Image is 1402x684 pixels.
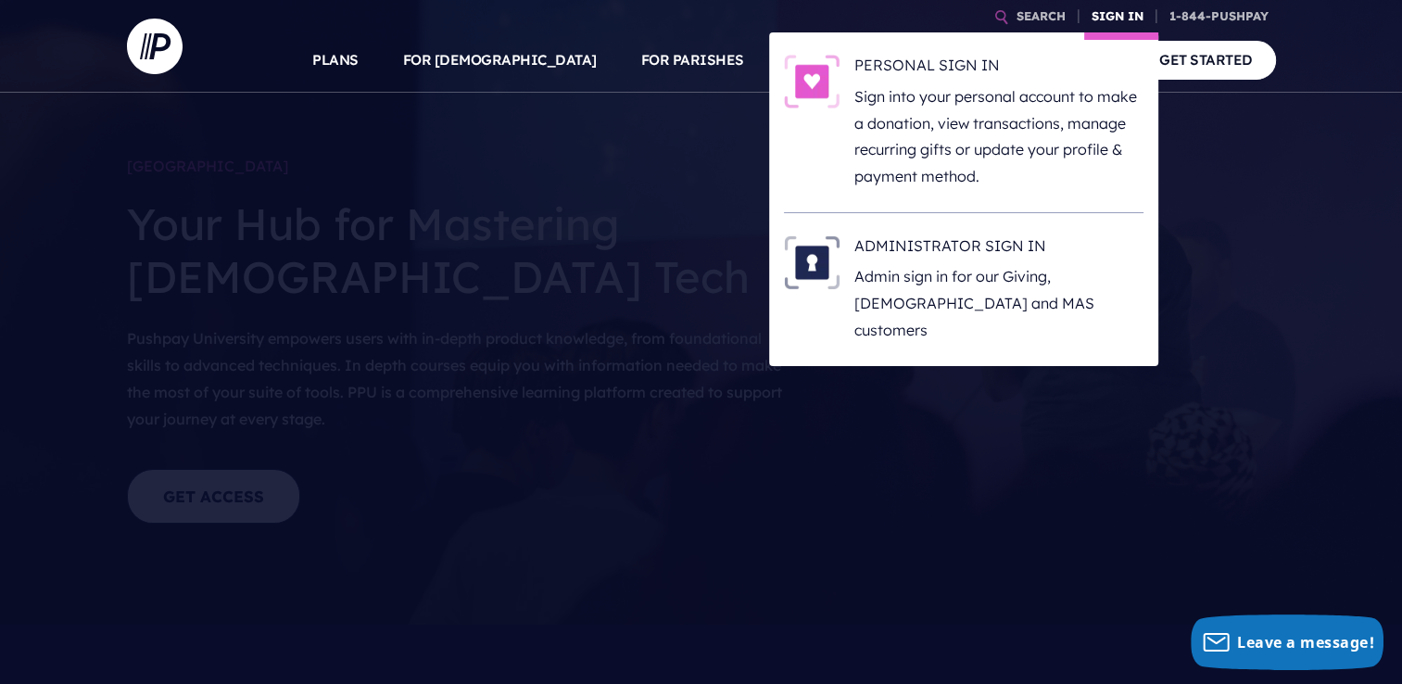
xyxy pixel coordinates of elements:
a: SOLUTIONS [789,28,871,93]
img: ADMINISTRATOR SIGN IN - Illustration [784,235,840,289]
a: EXPLORE [915,28,979,93]
a: COMPANY [1024,28,1093,93]
p: Admin sign in for our Giving, [DEMOGRAPHIC_DATA] and MAS customers [854,263,1143,343]
a: FOR [DEMOGRAPHIC_DATA] [403,28,597,93]
img: PERSONAL SIGN IN - Illustration [784,55,840,108]
a: ADMINISTRATOR SIGN IN - Illustration ADMINISTRATOR SIGN IN Admin sign in for our Giving, [DEMOGRA... [784,235,1143,344]
a: PERSONAL SIGN IN - Illustration PERSONAL SIGN IN Sign into your personal account to make a donati... [784,55,1143,190]
a: FOR PARISHES [641,28,744,93]
button: Leave a message! [1191,614,1383,670]
h6: PERSONAL SIGN IN [854,55,1143,82]
span: Leave a message! [1237,632,1374,652]
p: Sign into your personal account to make a donation, view transactions, manage recurring gifts or ... [854,83,1143,190]
h6: ADMINISTRATOR SIGN IN [854,235,1143,263]
a: GET STARTED [1136,41,1276,79]
a: PLANS [312,28,359,93]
